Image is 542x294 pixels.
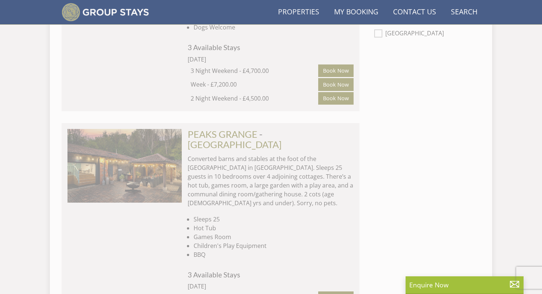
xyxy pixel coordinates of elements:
a: Contact Us [390,4,439,21]
li: Sleeps 25 [194,215,354,224]
a: Search [448,4,480,21]
a: [GEOGRAPHIC_DATA] [188,139,282,150]
li: Children's Play Equipment [194,241,354,250]
li: BBQ [194,250,354,259]
a: PEAKS GRANGE [188,129,257,140]
span: - [188,129,282,150]
a: Book Now [318,92,354,105]
a: Book Now [318,64,354,77]
h4: 3 Available Stays [188,43,354,51]
li: Hot Tub [194,224,354,232]
p: Converted barns and stables at the foot of the [GEOGRAPHIC_DATA] in [GEOGRAPHIC_DATA]. Sleeps 25 ... [188,154,354,207]
img: Peaks-Grange-Somerset-Holiday-Home-Accommodation-Sleeps16.original.jpg [67,129,182,203]
a: Book Now [318,78,354,91]
p: Enquire Now [409,280,520,290]
div: [DATE] [188,55,287,64]
label: [GEOGRAPHIC_DATA] [385,30,475,38]
a: My Booking [331,4,381,21]
div: 3 Night Weekend - £4,700.00 [191,66,318,75]
div: [DATE] [188,282,287,291]
a: Properties [275,4,322,21]
li: Dogs Welcome [194,23,354,32]
h4: 3 Available Stays [188,271,354,279]
div: Week - £7,200.00 [191,80,318,89]
div: 2 Night Weekend - £4,500.00 [191,94,318,103]
img: Group Stays [62,3,149,21]
li: Games Room [194,232,354,241]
